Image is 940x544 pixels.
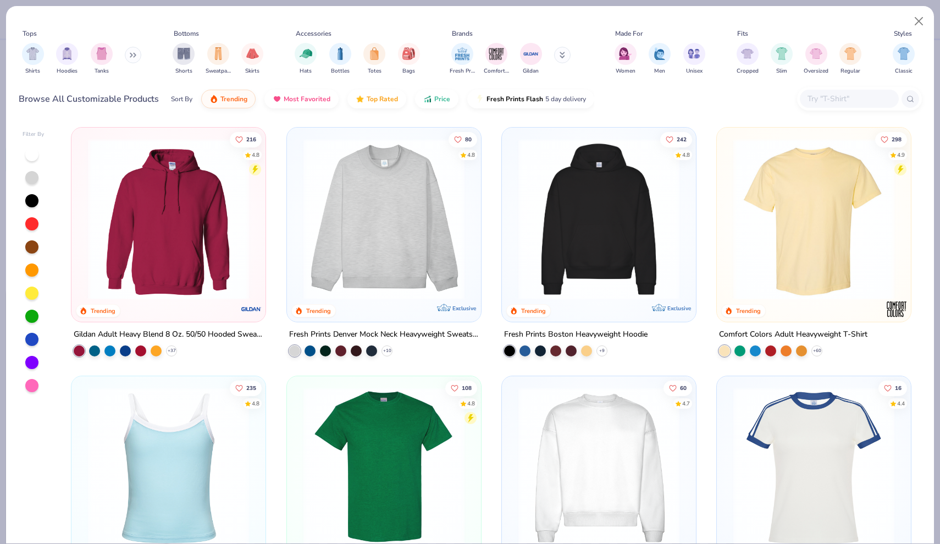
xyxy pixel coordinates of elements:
div: Sort By [171,94,192,104]
img: Totes Image [368,47,380,60]
div: 4.8 [252,151,259,159]
button: filter button [804,43,828,75]
img: Comfort Colors logo [886,298,908,320]
div: Accessories [296,29,331,39]
img: Gildan Image [523,46,539,62]
img: Fresh Prints Image [454,46,471,62]
span: Price [434,95,450,103]
div: Fresh Prints Denver Mock Neck Heavyweight Sweatshirt [289,328,479,342]
img: 029b8af0-80e6-406f-9fdc-fdf898547912 [728,139,900,300]
img: f5d85501-0dbb-4ee4-b115-c08fa3845d83 [298,139,470,300]
div: filter for Fresh Prints [450,43,475,75]
img: TopRated.gif [356,95,364,103]
span: + 60 [813,348,821,354]
img: Tanks Image [96,47,108,60]
img: 91acfc32-fd48-4d6b-bdad-a4c1a30ac3fc [513,139,685,300]
button: filter button [615,43,637,75]
span: Top Rated [367,95,398,103]
button: Like [230,131,262,147]
span: Fresh Prints Flash [486,95,543,103]
img: Slim Image [776,47,788,60]
img: Classic Image [898,47,910,60]
div: filter for Comfort Colors [484,43,509,75]
div: 4.8 [682,151,690,159]
button: filter button [22,43,44,75]
div: filter for Oversized [804,43,828,75]
button: filter button [206,43,231,75]
div: Made For [615,29,643,39]
div: filter for Bottles [329,43,351,75]
div: filter for Men [649,43,671,75]
img: Cropped Image [741,47,754,60]
button: Like [663,381,692,396]
span: 80 [465,136,471,142]
span: + 9 [599,348,605,354]
span: Bottles [331,67,350,75]
div: filter for Slim [771,43,793,75]
button: Like [448,131,477,147]
button: Most Favorited [264,90,339,108]
img: Men Image [654,47,666,60]
button: filter button [839,43,861,75]
button: filter button [91,43,113,75]
button: Like [878,381,907,396]
div: Brands [452,29,473,39]
img: Bottles Image [334,47,346,60]
button: filter button [398,43,420,75]
div: filter for Shorts [173,43,195,75]
div: Styles [894,29,912,39]
img: 01756b78-01f6-4cc6-8d8a-3c30c1a0c8ac [82,139,255,300]
div: filter for Sweatpants [206,43,231,75]
button: filter button [683,43,705,75]
span: Gildan [523,67,539,75]
div: filter for Classic [893,43,915,75]
div: 4.8 [467,400,474,408]
img: Sweatpants Image [212,47,224,60]
div: 4.8 [252,400,259,408]
img: Oversized Image [810,47,822,60]
button: Like [230,381,262,396]
div: Tops [23,29,37,39]
div: filter for Bags [398,43,420,75]
div: filter for Skirts [241,43,263,75]
span: Men [654,67,665,75]
span: Women [616,67,635,75]
button: Like [445,381,477,396]
div: filter for Unisex [683,43,705,75]
span: Exclusive [667,305,691,312]
span: Unisex [686,67,703,75]
button: Like [660,131,692,147]
button: filter button [450,43,475,75]
span: 235 [246,386,256,391]
div: filter for Gildan [520,43,542,75]
div: Gildan Adult Heavy Blend 8 Oz. 50/50 Hooded Sweatshirt [74,328,263,342]
button: filter button [241,43,263,75]
img: Shorts Image [178,47,190,60]
img: a90f7c54-8796-4cb2-9d6e-4e9644cfe0fe [470,139,642,300]
button: filter button [173,43,195,75]
input: Try "T-Shirt" [806,92,891,105]
span: Classic [895,67,913,75]
div: filter for Women [615,43,637,75]
span: + 37 [168,348,176,354]
img: Hats Image [300,47,312,60]
div: Fresh Prints Boston Heavyweight Hoodie [504,328,648,342]
div: Fits [737,29,748,39]
span: Sweatpants [206,67,231,75]
img: Bags Image [402,47,414,60]
button: Top Rated [347,90,406,108]
button: Fresh Prints Flash5 day delivery [467,90,594,108]
button: Like [875,131,907,147]
div: Browse All Customizable Products [19,92,159,106]
span: Totes [368,67,381,75]
span: Cropped [737,67,759,75]
button: Trending [201,90,256,108]
div: Filter By [23,130,45,139]
div: 4.8 [467,151,474,159]
span: Hoodies [57,67,78,75]
img: flash.gif [475,95,484,103]
button: Close [909,11,930,32]
div: 4.7 [682,400,690,408]
span: 5 day delivery [545,93,586,106]
img: Unisex Image [688,47,700,60]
